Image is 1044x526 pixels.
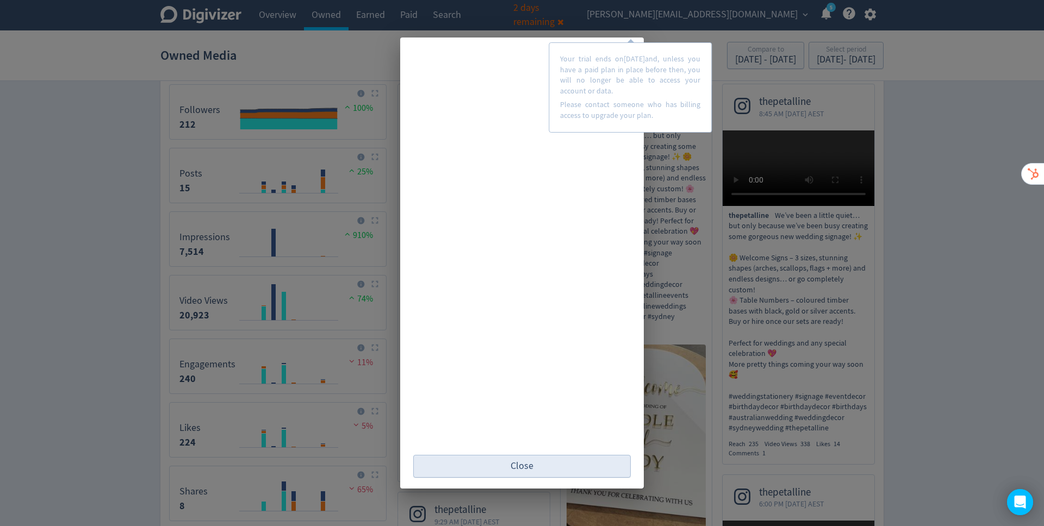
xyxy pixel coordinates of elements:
p: Please contact someone who has billing access to upgrade your plan. [560,99,700,121]
div: Open Intercom Messenger [1007,489,1033,515]
iframe: https://www.tiktok.com/player/v1/7542444375834447125?music_info=1&description=1&autoplay=1&loop=1... [413,48,631,429]
button: Close [413,455,631,478]
span: Close [511,461,533,471]
p: Your trial ends on [DATE] and, unless you have a paid plan in place before then, you will no long... [560,54,700,96]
